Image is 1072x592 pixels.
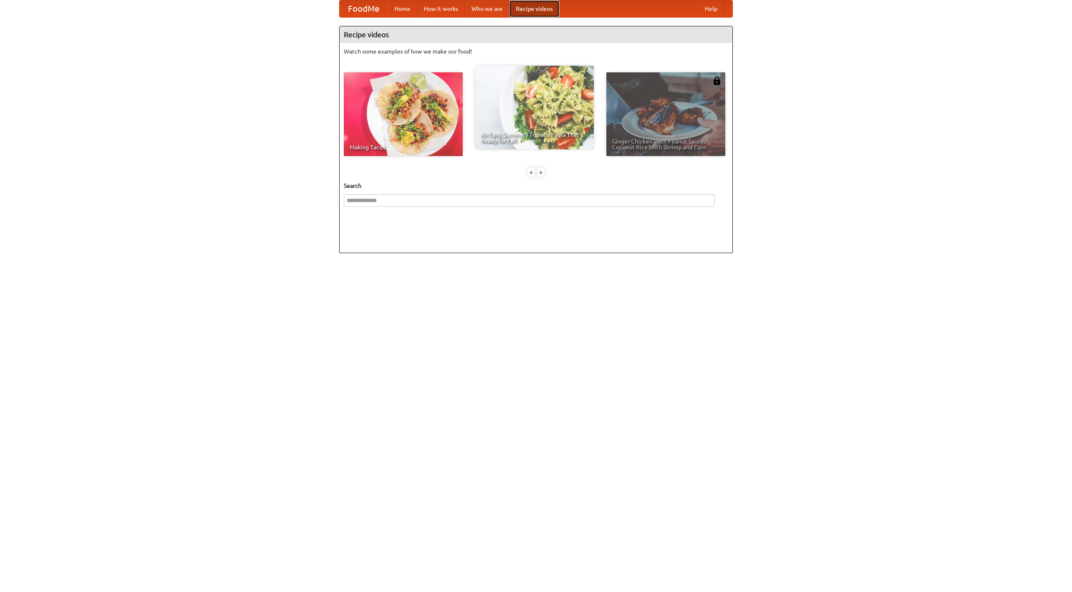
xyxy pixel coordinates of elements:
a: How it works [417,0,465,17]
h5: Search [344,182,728,190]
a: Home [388,0,417,17]
span: An Easy, Summery Tomato Pasta That's Ready for Fall [481,132,588,144]
a: FoodMe [340,0,388,17]
div: « [527,167,535,177]
a: Who we are [465,0,509,17]
p: Watch some examples of how we make our food! [344,47,728,56]
h4: Recipe videos [340,26,732,43]
img: 483408.png [713,77,721,85]
a: Help [698,0,724,17]
a: An Easy, Summery Tomato Pasta That's Ready for Fall [475,66,594,149]
div: » [537,167,545,177]
a: Recipe videos [509,0,559,17]
span: Making Tacos [350,144,457,150]
a: Making Tacos [344,72,463,156]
